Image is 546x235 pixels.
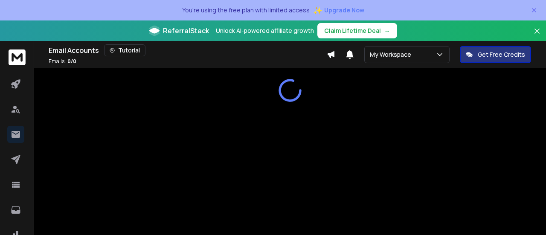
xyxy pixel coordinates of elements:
[531,26,543,46] button: Close banner
[49,58,76,65] p: Emails :
[478,50,525,59] p: Get Free Credits
[370,50,415,59] p: My Workspace
[313,4,322,16] span: ✨
[317,23,397,38] button: Claim Lifetime Deal→
[49,44,327,56] div: Email Accounts
[163,26,209,36] span: ReferralStack
[182,6,310,15] p: You're using the free plan with limited access
[216,26,314,35] p: Unlock AI-powered affiliate growth
[67,58,76,65] span: 0 / 0
[313,2,364,19] button: ✨Upgrade Now
[324,6,364,15] span: Upgrade Now
[104,44,145,56] button: Tutorial
[384,26,390,35] span: →
[460,46,531,63] button: Get Free Credits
